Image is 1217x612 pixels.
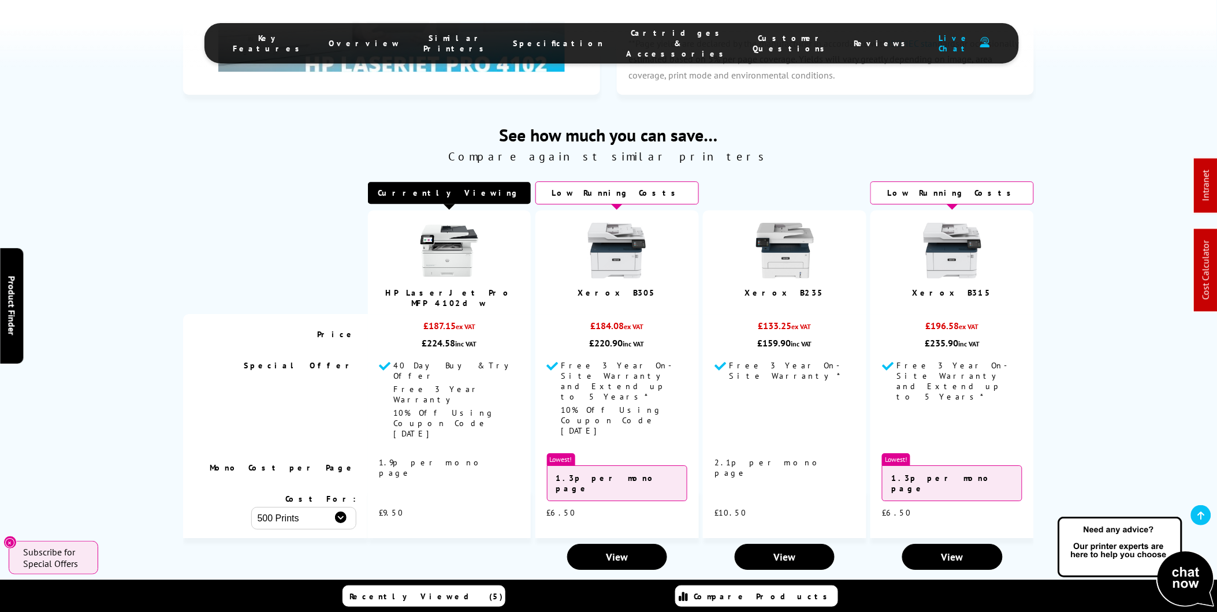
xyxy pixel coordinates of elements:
span: Key Features [233,33,306,54]
span: Free 3 Year On-Site Warranty and Extend up to 5 Years* [561,360,672,402]
a: Xerox B305 [578,288,656,298]
span: Free 3 Year On-Site Warranty* [729,360,840,381]
span: 1.9p per mono page [379,457,486,478]
a: View [735,544,835,570]
span: See how much you can save… [183,124,1034,146]
div: £196.58 [882,320,1022,337]
div: 1.3p per mono page [882,465,1022,501]
div: Low Running Costs [870,181,1034,204]
span: Compare against similar printers [183,149,1034,164]
span: Subscribe for Special Offers [23,546,87,569]
span: Recently Viewed (5) [350,591,504,602]
span: Live Chat [935,33,974,54]
span: Reviews [854,38,912,48]
img: Open Live Chat window [1055,515,1217,610]
span: Customer Questions [753,33,831,54]
span: £10.50 [714,507,747,518]
span: 10% Off Using Coupon Code [DATE] [394,408,496,439]
a: Recently Viewed (5) [343,585,505,607]
span: inc VAT [623,339,645,348]
span: View [941,550,963,564]
span: Special Offer [244,360,356,371]
a: Xerox B235 [745,288,825,298]
span: ex VAT [792,322,812,331]
span: Mono Cost per Page [210,462,356,473]
img: Xerox-B235-Front-Main-Small.jpg [756,222,814,279]
span: ex VAT [959,322,979,331]
span: Free 3 Year On-Site Warranty and Extend up to 5 Years* [896,360,1007,402]
div: £184.08 [547,320,687,337]
span: View [774,550,796,564]
div: £235.90 [882,337,1022,349]
a: Xerox B315 [913,288,992,298]
img: Xerox-B315-Front-Small.jpg [924,222,981,279]
a: Cost Calculator [1200,241,1212,300]
span: inc VAT [791,339,812,348]
a: Compare Products [675,585,838,607]
div: £133.25 [714,320,855,337]
span: ex VAT [456,322,475,331]
span: View [606,550,628,564]
div: 1.3p per mono page [547,465,687,501]
span: Free 3 Year Warranty [394,384,481,405]
span: Lowest! [882,453,910,465]
span: 40 Day Buy & Try Offer [394,360,517,381]
span: Product Finder [6,277,17,336]
span: Specification [513,38,604,48]
img: Xerox-B305-Front-Small.jpg [588,222,646,279]
a: HP LaserJet Pro MFP 4102dw [385,288,513,308]
span: Similar Printers [424,33,490,54]
span: Overview [329,38,401,48]
div: Low Running Costs [535,181,699,204]
a: Intranet [1200,170,1212,201]
span: Cost For: [286,494,356,504]
span: Lowest! [547,453,575,465]
div: £224.58 [379,337,520,349]
span: £9.50 [379,507,404,518]
span: £6.50 [882,507,911,518]
img: user-headset-duotone.svg [980,37,990,48]
span: ex VAT [624,322,643,331]
span: Price [318,329,356,339]
span: 2.1p per mono page [714,457,824,478]
span: Cartridges & Accessories [627,28,730,59]
span: inc VAT [455,339,477,348]
span: 10% Off Using Coupon Code [DATE] [561,405,663,436]
img: HP-LaserJetPro-MFP-4102-Front-Med.jpg [420,222,478,279]
div: Currently Viewing [368,182,531,204]
span: inc VAT [958,339,980,348]
span: Compare Products [694,591,834,602]
a: View [902,544,1002,570]
span: £6.50 [547,507,576,518]
div: £187.15 [379,320,520,337]
button: Close [3,536,17,549]
div: £159.90 [714,337,855,349]
a: View [567,544,667,570]
div: £220.90 [547,337,687,349]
